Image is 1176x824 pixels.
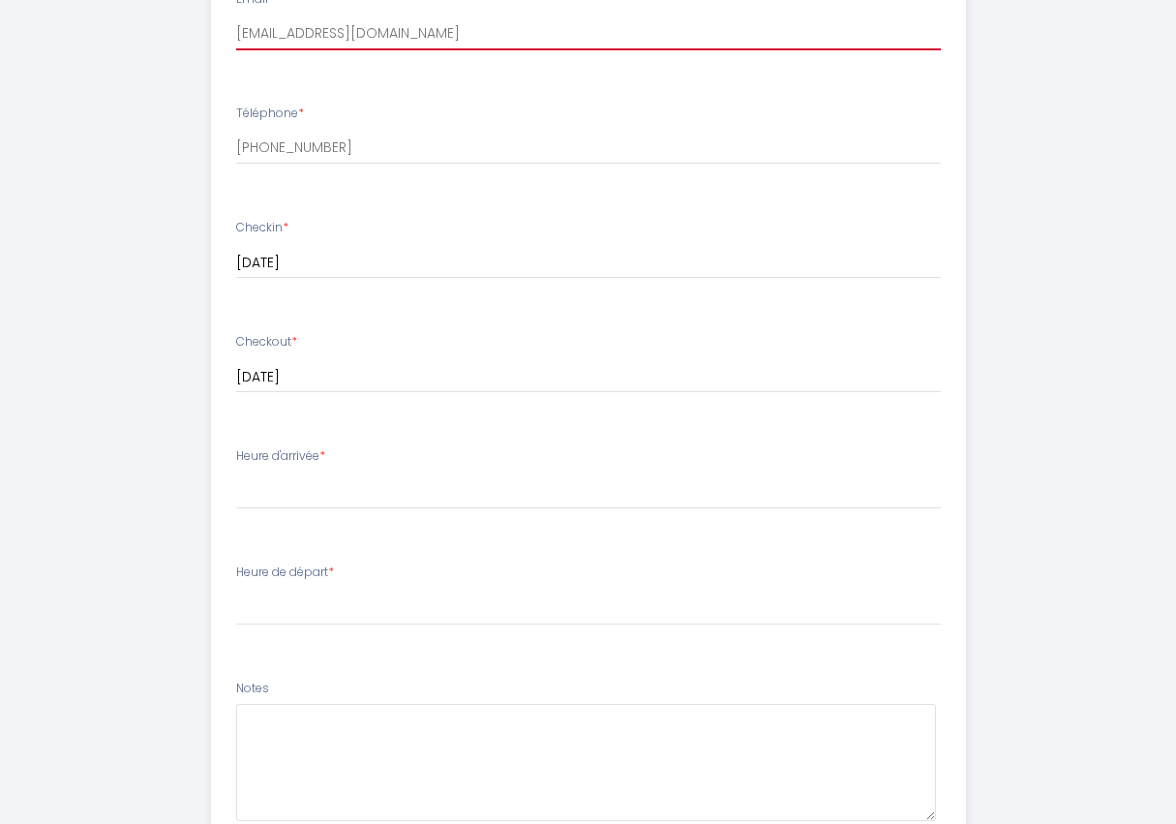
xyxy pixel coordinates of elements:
[236,564,334,582] label: Heure de départ
[236,105,304,123] label: Téléphone
[236,333,297,351] label: Checkout
[236,447,325,466] label: Heure d'arrivée
[236,680,269,698] label: Notes
[236,219,288,237] label: Checkin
